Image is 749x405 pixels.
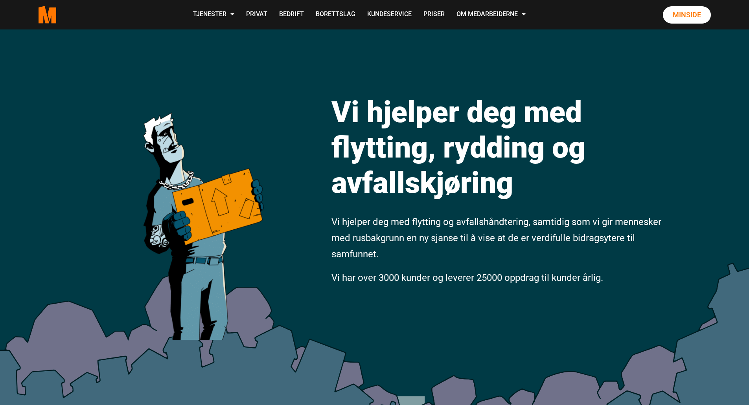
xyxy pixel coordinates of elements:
[331,216,661,260] span: Vi hjelper deg med flytting og avfallshåndtering, samtidig som vi gir mennesker med rusbakgrunn e...
[418,1,451,29] a: Priser
[361,1,418,29] a: Kundeservice
[187,1,240,29] a: Tjenester
[273,1,310,29] a: Bedrift
[663,6,711,24] a: Minside
[310,1,361,29] a: Borettslag
[331,94,664,200] h1: Vi hjelper deg med flytting, rydding og avfallskjøring
[240,1,273,29] a: Privat
[331,272,603,283] span: Vi har over 3000 kunder og leverer 25000 oppdrag til kunder årlig.
[451,1,532,29] a: Om Medarbeiderne
[135,77,271,340] img: medarbeiderne man icon optimized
